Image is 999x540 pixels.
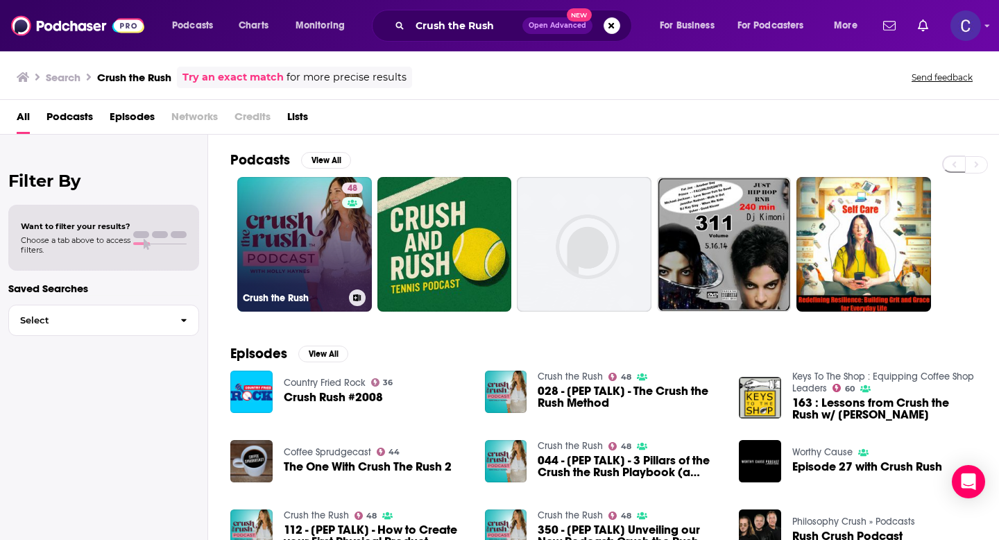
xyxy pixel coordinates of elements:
[8,171,199,191] h2: Filter By
[298,346,348,362] button: View All
[172,16,213,35] span: Podcasts
[567,8,592,22] span: New
[284,391,383,403] a: Crush Rush #2008
[284,509,349,521] a: Crush the Rush
[950,10,981,41] img: User Profile
[110,106,155,134] span: Episodes
[792,516,915,528] a: Philosophy Crush » Podcasts
[792,461,942,473] a: Episode 27 with Crush Rush
[650,15,732,37] button: open menu
[608,512,631,520] a: 48
[792,446,853,458] a: Worthy Cause
[230,15,277,37] a: Charts
[538,385,722,409] a: 028 - [PEP TALK] - The Crush the Rush Method
[348,182,357,196] span: 48
[834,16,857,35] span: More
[952,465,985,498] div: Open Intercom Messenger
[230,345,287,362] h2: Episodes
[538,455,722,478] a: 044 - [PEP TALK] - 3 Pillars of the Crush the Rush Playbook (a sneak peek!)
[950,10,981,41] button: Show profile menu
[410,15,522,37] input: Search podcasts, credits, & more...
[284,461,452,473] a: The One With Crush The Rush 2
[621,374,631,380] span: 48
[608,442,631,450] a: 48
[739,377,781,419] a: 163 : Lessons from Crush the Rush w/ Josh Littlefield
[287,69,407,85] span: for more precise results
[8,282,199,295] p: Saved Searches
[286,15,363,37] button: open menu
[171,106,218,134] span: Networks
[737,16,804,35] span: For Podcasters
[296,16,345,35] span: Monitoring
[522,17,592,34] button: Open AdvancedNew
[21,221,130,231] span: Want to filter your results?
[371,378,393,387] a: 36
[9,316,169,325] span: Select
[660,16,715,35] span: For Business
[388,449,400,455] span: 44
[234,106,271,134] span: Credits
[529,22,586,29] span: Open Advanced
[342,183,363,194] a: 48
[377,448,400,456] a: 44
[621,513,631,519] span: 48
[284,377,366,389] a: Country Fried Rock
[538,440,603,452] a: Crush the Rush
[97,71,171,84] h3: Crush the Rush
[832,384,855,392] a: 60
[230,151,351,169] a: PodcastsView All
[46,106,93,134] a: Podcasts
[621,444,631,450] span: 48
[17,106,30,134] a: All
[824,15,875,37] button: open menu
[239,16,268,35] span: Charts
[383,380,393,386] span: 36
[608,373,631,381] a: 48
[878,14,901,37] a: Show notifications dropdown
[284,446,371,458] a: Coffee Sprudgecast
[287,106,308,134] a: Lists
[11,12,144,39] img: Podchaser - Follow, Share and Rate Podcasts
[21,235,130,255] span: Choose a tab above to access filters.
[739,440,781,482] img: Episode 27 with Crush Rush
[485,440,527,482] img: 044 - [PEP TALK] - 3 Pillars of the Crush the Rush Playbook (a sneak peek!)
[538,509,603,521] a: Crush the Rush
[8,305,199,336] button: Select
[230,345,348,362] a: EpisodesView All
[907,71,977,83] button: Send feedback
[237,177,372,312] a: 48Crush the Rush
[728,15,824,37] button: open menu
[950,10,981,41] span: Logged in as publicityxxtina
[230,151,290,169] h2: Podcasts
[162,15,231,37] button: open menu
[301,152,351,169] button: View All
[485,371,527,413] img: 028 - [PEP TALK] - The Crush the Rush Method
[792,371,974,394] a: Keys To The Shop : Equipping Coffee Shop Leaders
[792,397,977,421] span: 163 : Lessons from Crush the Rush w/ [PERSON_NAME]
[46,71,80,84] h3: Search
[385,10,645,42] div: Search podcasts, credits, & more...
[182,69,284,85] a: Try an exact match
[366,513,377,519] span: 48
[912,14,934,37] a: Show notifications dropdown
[230,371,273,413] img: Crush Rush #2008
[230,440,273,482] img: The One With Crush The Rush 2
[792,397,977,421] a: 163 : Lessons from Crush the Rush w/ Josh Littlefield
[845,386,855,392] span: 60
[538,371,603,382] a: Crush the Rush
[355,512,377,520] a: 48
[243,292,343,304] h3: Crush the Rush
